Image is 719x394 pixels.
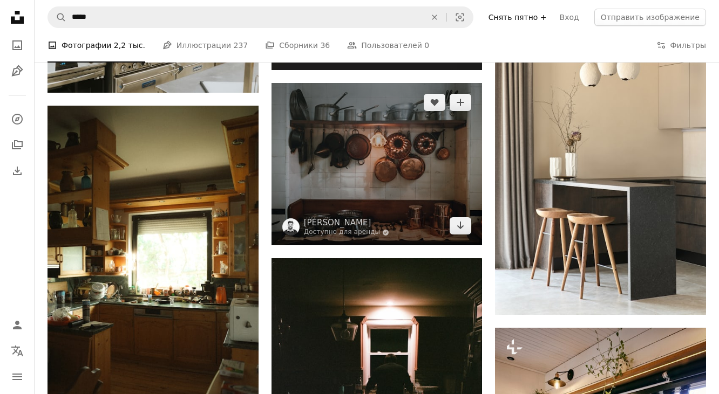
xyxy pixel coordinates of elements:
a: Скачать [450,217,471,234]
a: [PERSON_NAME] [304,217,390,228]
button: Меню [6,366,28,388]
a: Коллекции [6,134,28,156]
a: Главная страница — Unplash [6,6,28,30]
a: Снять пятно + [482,9,553,26]
a: набор посуды ассорти [272,159,483,169]
ya-tr-span: 0 [424,41,429,50]
button: Визуальный поиск [447,7,473,27]
button: Нравится [424,94,445,111]
a: Войдите в систему / Зарегистрируйтесь [6,314,28,336]
a: Иллюстрации [6,60,28,82]
ya-tr-span: 237 [234,41,248,50]
button: Отправить изображение [594,9,706,26]
a: Пользователей 0 [347,28,429,63]
a: История загрузок [6,160,28,182]
ya-tr-span: Доступно для аренды [304,228,381,237]
button: Добавить в коллекцию [450,94,471,111]
a: Сборники 36 [265,28,330,63]
button: Язык [6,340,28,362]
a: Кухня, заставленная множеством деревянных шкафов [48,259,259,268]
a: Исследовать [6,108,28,130]
img: Перейдите в профиль Николя Граса [282,218,300,236]
ya-tr-span: Сборники [279,39,318,51]
button: Поиск Unsplash [48,7,66,27]
ya-tr-span: Снять пятно + [489,13,547,22]
img: набор посуды ассорти [272,83,483,245]
ya-tr-span: 36 [320,41,330,50]
ya-tr-span: Пользователей [361,39,422,51]
button: Очистить [423,7,446,27]
a: Вход [553,9,586,26]
a: Фото [6,34,28,56]
a: кухня со столешницей и табуретами [495,152,706,162]
ya-tr-span: Вход [560,13,579,22]
ya-tr-span: Иллюстрации [177,39,231,51]
a: Иллюстрации 237 [162,28,248,63]
a: Доступно для аренды [304,228,390,237]
ya-tr-span: Фильтры [670,39,706,51]
button: Фильтры [656,28,706,63]
form: Поиск визуальных элементов по всему сайту [48,6,473,28]
ya-tr-span: [PERSON_NAME] [304,218,371,227]
ya-tr-span: Отправить изображение [601,13,700,22]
